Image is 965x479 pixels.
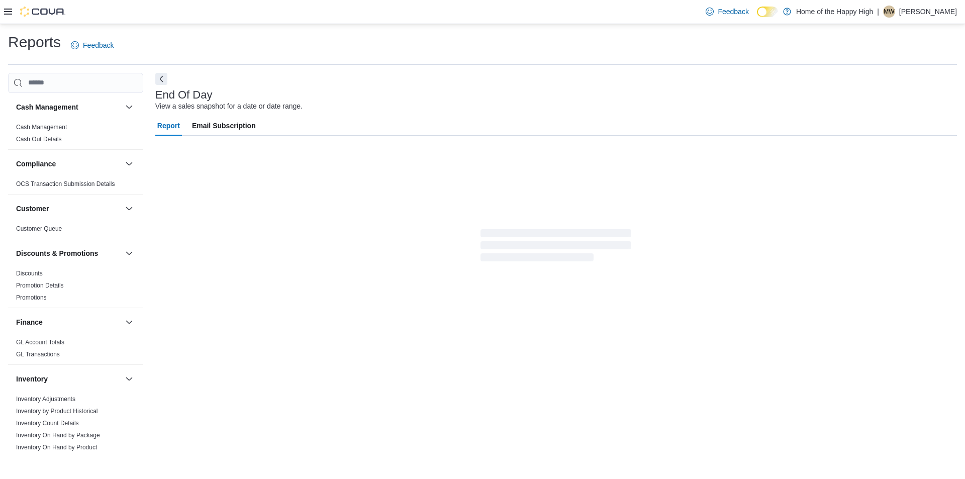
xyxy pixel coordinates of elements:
button: Compliance [16,159,121,169]
a: OCS Transaction Submission Details [16,180,115,187]
a: GL Transactions [16,351,60,358]
a: Cash Out Details [16,136,62,143]
p: [PERSON_NAME] [899,6,957,18]
h3: Discounts & Promotions [16,248,98,258]
button: Cash Management [123,101,135,113]
h3: Compliance [16,159,56,169]
div: Finance [8,336,143,364]
span: Inventory On Hand by Product [16,443,97,451]
a: Inventory Adjustments [16,396,75,403]
div: Cash Management [8,121,143,149]
div: View a sales snapshot for a date or date range. [155,101,303,112]
span: Inventory Count Details [16,419,79,427]
div: Matthew Willison [883,6,895,18]
h3: End Of Day [155,89,213,101]
span: Feedback [83,40,114,50]
button: Customer [123,203,135,215]
span: Cash Management [16,123,67,131]
span: Email Subscription [192,116,256,136]
span: Inventory Adjustments [16,395,75,403]
span: Inventory by Product Historical [16,407,98,415]
h3: Finance [16,317,43,327]
span: Dark Mode [757,17,757,18]
a: Cash Management [16,124,67,131]
span: Inventory On Hand by Package [16,431,100,439]
span: Feedback [718,7,748,17]
span: Discounts [16,269,43,277]
button: Customer [16,204,121,214]
a: Promotion Details [16,282,64,289]
div: Discounts & Promotions [8,267,143,308]
a: Feedback [67,35,118,55]
span: Promotions [16,294,47,302]
button: Next [155,73,167,85]
span: MW [884,6,894,18]
a: Promotions [16,294,47,301]
img: Cova [20,7,65,17]
input: Dark Mode [757,7,778,17]
span: Cash Out Details [16,135,62,143]
a: Feedback [702,2,752,22]
button: Cash Management [16,102,121,112]
span: Loading [480,231,631,263]
h1: Reports [8,32,61,52]
button: Compliance [123,158,135,170]
a: Customer Queue [16,225,62,232]
h3: Customer [16,204,49,214]
a: Inventory by Product Historical [16,408,98,415]
a: Inventory On Hand by Package [16,432,100,439]
button: Discounts & Promotions [123,247,135,259]
span: GL Transactions [16,350,60,358]
a: Discounts [16,270,43,277]
div: Customer [8,223,143,239]
span: Promotion Details [16,281,64,290]
button: Finance [123,316,135,328]
a: GL Account Totals [16,339,64,346]
button: Discounts & Promotions [16,248,121,258]
span: GL Account Totals [16,338,64,346]
button: Inventory [123,373,135,385]
button: Finance [16,317,121,327]
p: | [877,6,879,18]
span: Customer Queue [16,225,62,233]
a: Inventory On Hand by Product [16,444,97,451]
div: Compliance [8,178,143,194]
span: Report [157,116,180,136]
h3: Cash Management [16,102,78,112]
h3: Inventory [16,374,48,384]
button: Inventory [16,374,121,384]
a: Inventory Count Details [16,420,79,427]
p: Home of the Happy High [796,6,873,18]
